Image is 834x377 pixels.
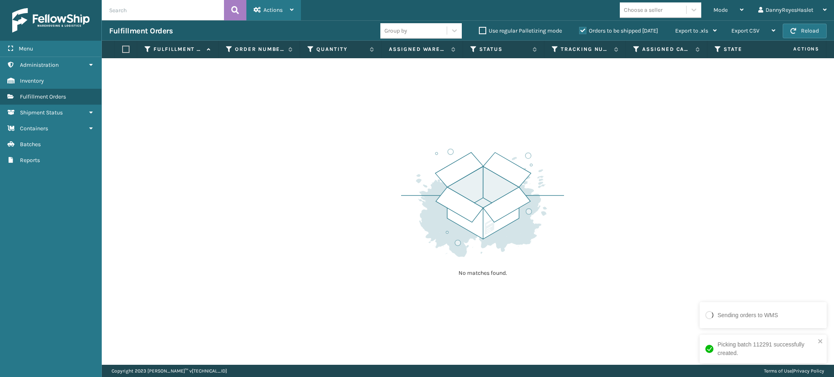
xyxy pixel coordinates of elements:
span: Menu [19,45,33,52]
p: Copyright 2023 [PERSON_NAME]™ v [TECHNICAL_ID] [112,365,227,377]
button: Reload [783,24,827,38]
div: Picking batch 112291 successfully created. [718,340,815,357]
label: Assigned Warehouse [389,46,447,53]
span: Actions [263,7,283,13]
div: Choose a seller [624,6,663,14]
span: Export to .xls [675,27,708,34]
div: Sending orders to WMS [718,311,778,320]
span: Export CSV [731,27,759,34]
span: Fulfillment Orders [20,93,66,100]
label: Tracking Number [561,46,610,53]
label: Status [479,46,529,53]
img: logo [12,8,90,33]
label: Use regular Palletizing mode [479,27,562,34]
span: Containers [20,125,48,132]
label: Fulfillment Order Id [154,46,203,53]
button: close [818,338,823,346]
label: Order Number [235,46,284,53]
span: Inventory [20,77,44,84]
h3: Fulfillment Orders [109,26,173,36]
div: Group by [384,26,407,35]
span: Mode [713,7,728,13]
span: Shipment Status [20,109,63,116]
label: Quantity [316,46,366,53]
span: Actions [768,42,824,56]
label: Orders to be shipped [DATE] [579,27,658,34]
span: Administration [20,61,59,68]
span: Reports [20,157,40,164]
span: Batches [20,141,41,148]
label: State [724,46,773,53]
label: Assigned Carrier Service [642,46,691,53]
